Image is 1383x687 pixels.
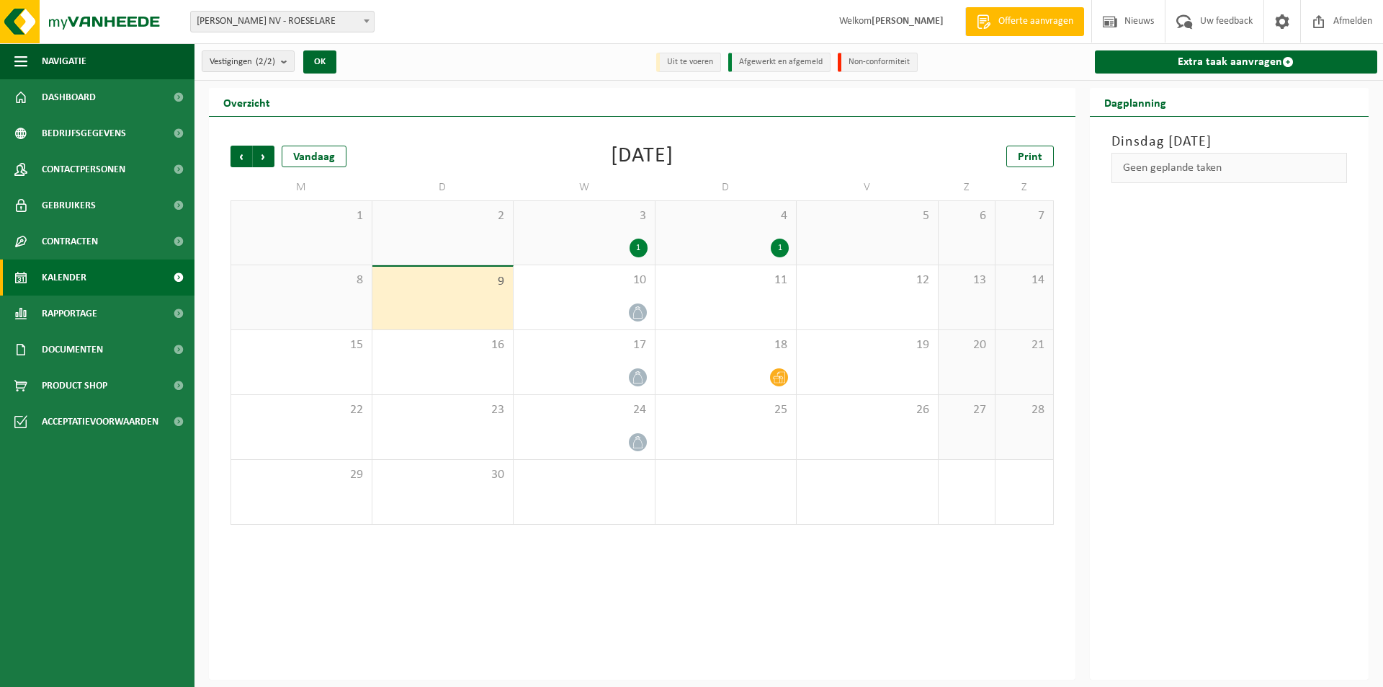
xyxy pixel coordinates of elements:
[655,174,797,200] td: D
[521,402,648,418] span: 24
[256,57,275,66] count: (2/2)
[1018,151,1042,163] span: Print
[663,272,789,288] span: 11
[209,88,285,116] h2: Overzicht
[630,239,648,257] div: 1
[372,174,514,200] td: D
[946,337,988,353] span: 20
[1111,153,1348,183] div: Geen geplande taken
[521,337,648,353] span: 17
[42,223,98,260] span: Contracten
[1003,337,1045,353] span: 21
[514,174,655,200] td: W
[797,174,939,200] td: V
[611,146,673,167] div: [DATE]
[656,53,721,72] li: Uit te voeren
[1003,402,1045,418] span: 28
[238,467,364,483] span: 29
[995,174,1053,200] td: Z
[1006,146,1054,167] a: Print
[42,296,97,332] span: Rapportage
[946,402,988,418] span: 27
[190,11,375,32] span: LUCIEN BERTELOOT NV - ROESELARE
[238,272,364,288] span: 8
[230,174,372,200] td: M
[380,467,506,483] span: 30
[804,272,931,288] span: 12
[663,402,789,418] span: 25
[1003,208,1045,224] span: 7
[42,115,126,151] span: Bedrijfsgegevens
[1003,272,1045,288] span: 14
[804,337,931,353] span: 19
[872,16,944,27] strong: [PERSON_NAME]
[838,53,918,72] li: Non-conformiteit
[1090,88,1181,116] h2: Dagplanning
[42,187,96,223] span: Gebruikers
[521,208,648,224] span: 3
[380,337,506,353] span: 16
[521,272,648,288] span: 10
[1111,131,1348,153] h3: Dinsdag [DATE]
[804,208,931,224] span: 5
[282,146,346,167] div: Vandaag
[663,208,789,224] span: 4
[663,337,789,353] span: 18
[238,208,364,224] span: 1
[238,402,364,418] span: 22
[202,50,295,72] button: Vestigingen(2/2)
[965,7,1084,36] a: Offerte aanvragen
[210,51,275,73] span: Vestigingen
[380,274,506,290] span: 9
[42,43,86,79] span: Navigatie
[946,208,988,224] span: 6
[380,208,506,224] span: 2
[1095,50,1378,74] a: Extra taak aanvragen
[771,239,789,257] div: 1
[42,404,158,440] span: Acceptatievoorwaarden
[42,332,103,368] span: Documenten
[42,79,96,115] span: Dashboard
[946,272,988,288] span: 13
[995,14,1077,29] span: Offerte aanvragen
[238,337,364,353] span: 15
[42,151,125,187] span: Contactpersonen
[939,174,996,200] td: Z
[230,146,252,167] span: Vorige
[303,50,336,74] button: OK
[804,402,931,418] span: 26
[728,53,831,72] li: Afgewerkt en afgemeld
[42,368,107,404] span: Product Shop
[42,260,86,296] span: Kalender
[191,12,374,32] span: LUCIEN BERTELOOT NV - ROESELARE
[253,146,274,167] span: Volgende
[380,402,506,418] span: 23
